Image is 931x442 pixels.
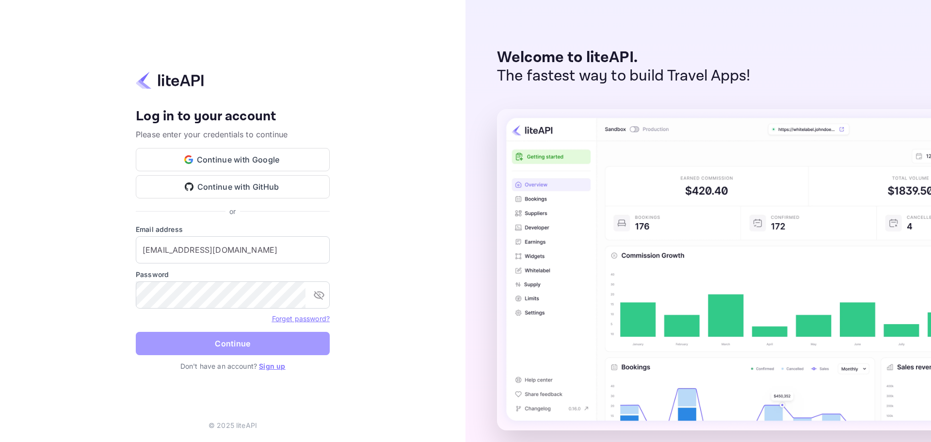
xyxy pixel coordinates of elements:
label: Password [136,269,330,279]
p: The fastest way to build Travel Apps! [497,67,751,85]
button: Continue with GitHub [136,175,330,198]
input: Enter your email address [136,236,330,263]
p: Please enter your credentials to continue [136,129,330,140]
a: Sign up [259,362,285,370]
button: Continue with Google [136,148,330,171]
button: Continue [136,332,330,355]
h4: Log in to your account [136,108,330,125]
a: Forget password? [272,314,330,323]
a: Forget password? [272,313,330,323]
p: © 2025 liteAPI [209,420,257,430]
button: toggle password visibility [309,285,329,305]
p: or [229,206,236,216]
p: Don't have an account? [136,361,330,371]
label: Email address [136,224,330,234]
p: Welcome to liteAPI. [497,49,751,67]
img: liteapi [136,71,204,90]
